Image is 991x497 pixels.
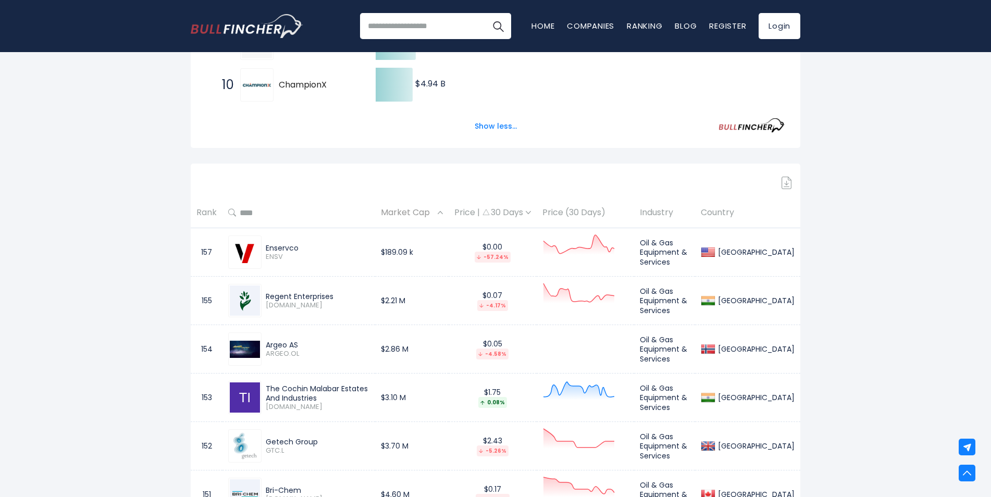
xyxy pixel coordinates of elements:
[454,436,531,456] div: $2.43
[230,431,260,461] img: GTC.L.png
[634,325,695,374] td: Oil & Gas Equipment & Services
[230,341,260,358] img: ARGEO.OL.png
[567,20,614,31] a: Companies
[634,374,695,422] td: Oil & Gas Equipment & Services
[454,291,531,311] div: $0.07
[478,397,507,408] div: 0.08%
[230,237,260,267] img: ENSV.png
[230,285,260,316] img: REGENTRP.BO.png
[715,344,795,354] div: [GEOGRAPHIC_DATA]
[715,393,795,402] div: [GEOGRAPHIC_DATA]
[634,422,695,470] td: Oil & Gas Equipment & Services
[476,349,509,359] div: -4.58%
[627,20,662,31] a: Ranking
[191,228,222,277] td: 157
[266,350,369,358] span: ARGEO.OL
[634,228,695,277] td: Oil & Gas Equipment & Services
[485,13,511,39] button: Search
[191,374,222,422] td: 153
[266,437,369,446] div: Getech Group
[759,13,800,39] a: Login
[468,118,523,135] button: Show less...
[375,374,449,422] td: $3.10 M
[266,292,369,301] div: Regent Enterprises
[375,277,449,325] td: $2.21 M
[191,277,222,325] td: 155
[475,252,511,263] div: -57.24%
[537,197,634,228] th: Price (30 Days)
[217,76,227,94] span: 10
[477,300,508,311] div: -4.17%
[531,20,554,31] a: Home
[415,78,445,90] text: $4.94 B
[381,205,435,221] span: Market Cap
[191,197,222,228] th: Rank
[266,384,369,403] div: The Cochin Malabar Estates And Industries
[477,445,509,456] div: -5.26%
[454,388,531,408] div: $1.75
[454,207,531,218] div: Price | 30 Days
[695,197,800,228] th: Country
[191,14,303,38] a: Go to homepage
[375,228,449,277] td: $189.09 k
[715,296,795,305] div: [GEOGRAPHIC_DATA]
[191,422,222,470] td: 152
[191,325,222,374] td: 154
[266,446,369,455] span: GTC.L
[266,486,369,495] div: Bri-Chem
[266,301,369,310] span: [DOMAIN_NAME]
[675,20,697,31] a: Blog
[242,70,272,100] img: ChampionX
[375,325,449,374] td: $2.86 M
[191,14,303,38] img: Bullfincher logo
[454,339,531,359] div: $0.05
[634,277,695,325] td: Oil & Gas Equipment & Services
[709,20,746,31] a: Register
[279,80,357,91] span: ChampionX
[375,422,449,470] td: $3.70 M
[266,253,369,262] span: ENSV
[715,247,795,257] div: [GEOGRAPHIC_DATA]
[266,340,369,350] div: Argeo AS
[266,403,369,412] span: [DOMAIN_NAME]
[715,441,795,451] div: [GEOGRAPHIC_DATA]
[266,243,369,253] div: Enservco
[634,197,695,228] th: Industry
[454,242,531,263] div: $0.00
